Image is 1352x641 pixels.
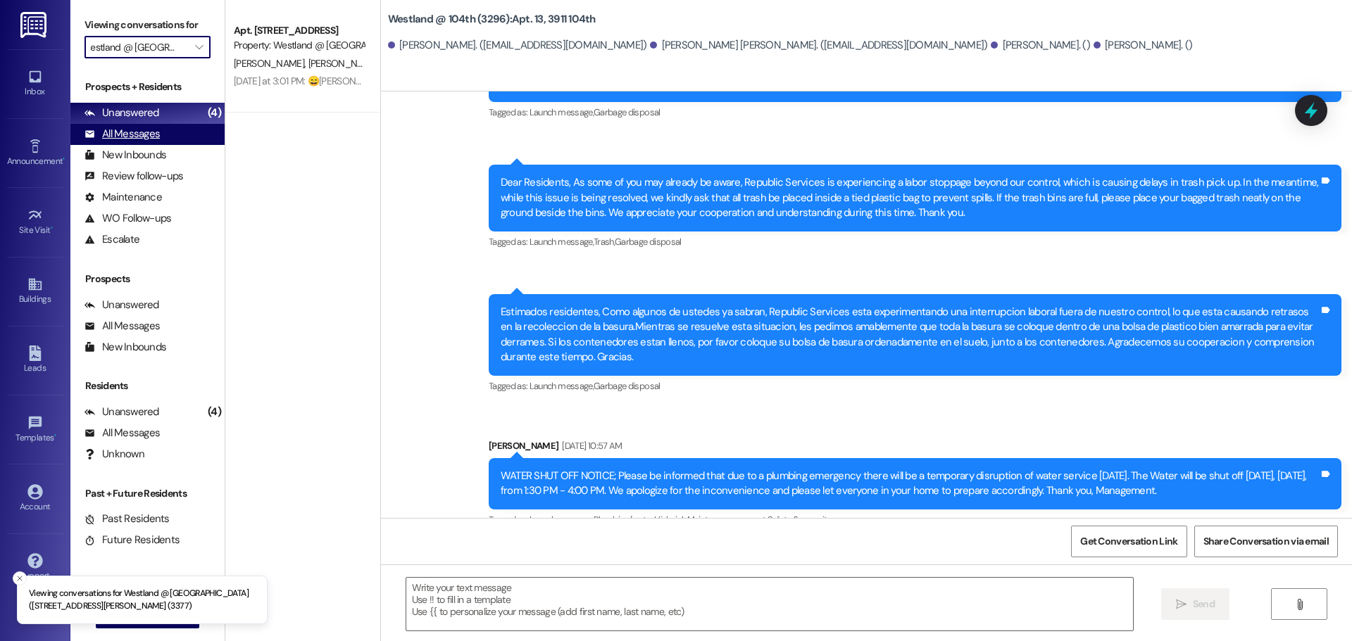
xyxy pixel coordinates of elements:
a: Account [7,480,63,518]
span: Launch message , [530,236,594,248]
span: Share Conversation via email [1203,534,1329,549]
div: Estimados residentes, Como algunos de ustedes ya sabran, Republic Services esta experimentando un... [501,305,1319,365]
div: Maintenance [84,190,162,205]
div: Property: Westland @ [GEOGRAPHIC_DATA] ([STREET_ADDRESS][PERSON_NAME]) (3377) [234,38,364,53]
div: Tagged as: [489,231,1341,252]
div: Prospects + Residents [70,80,225,94]
p: Viewing conversations for Westland @ [GEOGRAPHIC_DATA] ([STREET_ADDRESS][PERSON_NAME] (3377) [29,588,256,612]
div: [PERSON_NAME]. () [1094,38,1193,53]
a: Templates • [7,411,63,449]
button: Close toast [13,571,27,585]
div: Dear Residents, As some of you may already be aware, Republic Services is experiencing a labor st... [501,175,1319,220]
div: (4) [204,102,225,124]
div: All Messages [84,127,160,141]
span: • [54,431,56,440]
span: Launch message , [530,380,594,392]
span: Garbage disposal [594,380,661,392]
span: Launch message , [530,514,594,526]
div: Escalate [84,232,139,247]
button: Send [1161,588,1229,620]
span: Launch message , [530,106,594,118]
input: All communities [91,36,188,58]
div: (4) [204,401,225,423]
div: WATER SHUT OFF NOTICE; Please be informed that due to a plumbing emergency there will be a tempor... [501,469,1319,499]
div: Apt. [STREET_ADDRESS] [234,23,364,38]
i:  [195,42,203,53]
a: Buildings [7,272,63,310]
span: Plumbing/water , [594,514,654,526]
span: Trash , [594,236,615,248]
b: Westland @ 104th (3296): Apt. 13, 3911 104th [388,12,596,27]
div: Unanswered [84,405,159,419]
span: [PERSON_NAME] [234,57,308,70]
span: [PERSON_NAME] [308,57,382,70]
div: All Messages [84,319,160,334]
div: Past + Future Residents [70,486,225,501]
span: Safety & security [768,514,832,526]
div: WO Follow-ups [84,211,171,226]
button: Get Conversation Link [1071,526,1187,557]
div: [DATE] at 3:01 PM: 😄[PERSON_NAME] [234,75,389,87]
span: Send [1193,597,1215,611]
div: [DATE] 10:57 AM [558,438,622,453]
span: • [51,223,53,233]
div: Residents [70,379,225,393]
span: Get Conversation Link [1080,534,1177,549]
a: Inbox [7,65,63,103]
div: Past Residents [84,512,170,526]
span: Garbage disposal [615,236,682,248]
button: Share Conversation via email [1194,526,1338,557]
div: Unknown [84,447,144,462]
a: Leads [7,341,63,379]
i:  [1176,599,1187,610]
label: Viewing conversations for [84,14,211,36]
div: Future Residents [84,533,180,547]
div: Tagged as: [489,376,1341,396]
div: [PERSON_NAME] [PERSON_NAME]. ([EMAIL_ADDRESS][DOMAIN_NAME]) [650,38,987,53]
div: All Messages [84,426,160,440]
div: Unanswered [84,298,159,312]
a: Site Visit • [7,203,63,241]
div: Prospects [70,272,225,286]
span: Garbage disposal [594,106,661,118]
div: New Inbounds [84,148,166,163]
div: [PERSON_NAME]. ([EMAIL_ADDRESS][DOMAIN_NAME]) [388,38,647,53]
div: New Inbounds [84,340,166,355]
div: Review follow-ups [84,169,183,184]
span: • [63,154,65,164]
div: Tagged as: [489,102,1341,122]
span: High risk , [654,514,687,526]
div: [PERSON_NAME] [489,438,1341,458]
div: Unanswered [84,106,159,120]
i:  [1294,599,1305,610]
img: ResiDesk Logo [20,12,49,38]
span: Maintenance request , [687,514,768,526]
div: Tagged as: [489,509,1341,530]
div: [PERSON_NAME]. () [991,38,1090,53]
a: Support [7,549,63,587]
